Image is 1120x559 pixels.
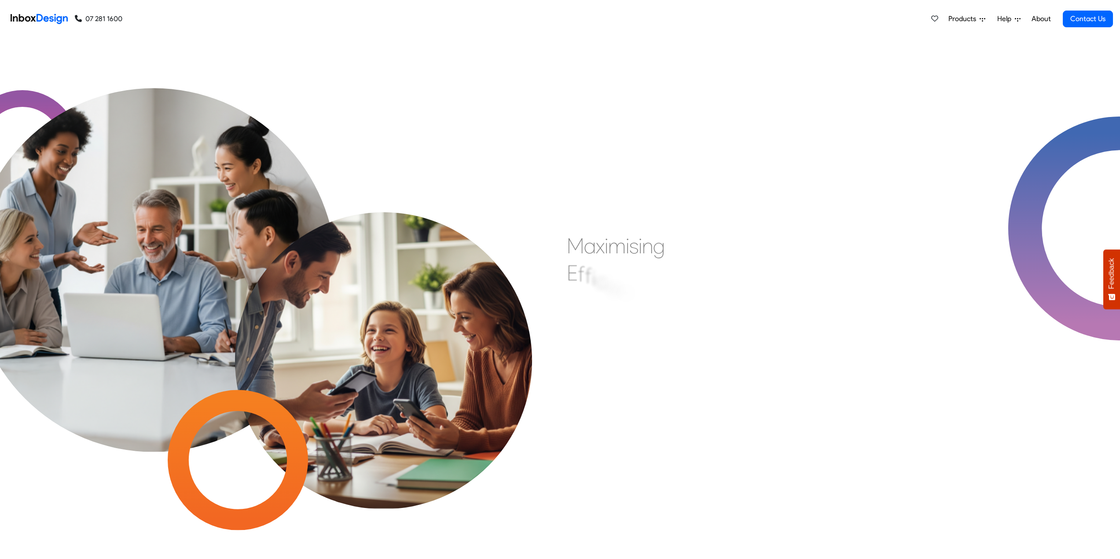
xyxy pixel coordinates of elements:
[567,233,780,365] div: Maximising Efficient & Engagement, Connecting Schools, Families, and Students.
[994,10,1024,28] a: Help
[948,14,980,24] span: Products
[595,267,606,294] div: c
[606,270,610,297] div: i
[585,263,592,289] div: f
[642,233,653,259] div: n
[567,260,578,286] div: E
[1029,10,1053,28] a: About
[1108,258,1116,289] span: Feedback
[626,233,629,259] div: i
[567,233,584,259] div: M
[592,265,595,291] div: i
[608,233,626,259] div: m
[639,233,642,259] div: i
[653,233,665,259] div: g
[605,233,608,259] div: i
[75,14,122,24] a: 07 281 1600
[1103,249,1120,309] button: Feedback - Show survey
[629,233,639,259] div: s
[198,138,569,509] img: parents_with_child.png
[632,284,638,310] div: t
[945,10,989,28] a: Products
[578,261,585,287] div: f
[997,14,1015,24] span: Help
[584,233,596,259] div: a
[1063,11,1113,27] a: Contact Us
[610,274,621,301] div: e
[596,233,605,259] div: x
[621,279,632,305] div: n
